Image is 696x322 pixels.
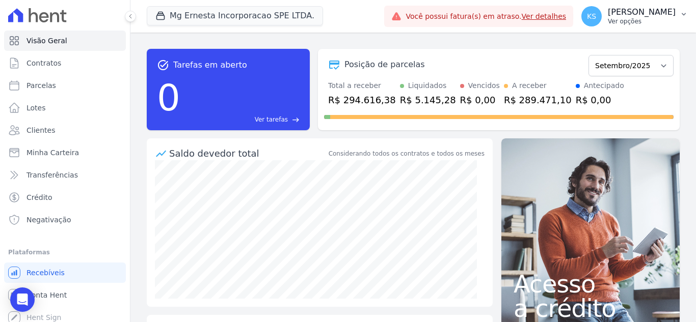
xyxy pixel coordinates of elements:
[408,80,447,91] div: Liquidados
[514,272,667,296] span: Acesso
[460,93,500,107] div: R$ 0,00
[26,192,52,202] span: Crédito
[344,58,425,71] div: Posição de parcelas
[504,93,572,107] div: R$ 289.471,10
[468,80,500,91] div: Vencidos
[573,2,696,31] button: KS [PERSON_NAME] Ver opções
[512,80,547,91] div: A receber
[587,13,596,20] span: KS
[157,71,180,124] div: 0
[406,11,566,22] span: Você possui fatura(s) em atraso.
[576,93,624,107] div: R$ 0,00
[26,148,79,158] span: Minha Carteira
[26,58,61,68] span: Contratos
[292,116,300,124] span: east
[4,285,126,305] a: Conta Hent
[173,59,247,71] span: Tarefas em aberto
[4,75,126,96] a: Parcelas
[157,59,169,71] span: task_alt
[584,80,624,91] div: Antecipado
[522,12,567,20] a: Ver detalhes
[4,187,126,208] a: Crédito
[328,80,396,91] div: Total a receber
[26,170,78,180] span: Transferências
[4,53,126,73] a: Contratos
[4,31,126,51] a: Visão Geral
[169,147,327,160] div: Saldo devedor total
[10,287,35,312] div: Open Intercom Messenger
[328,93,396,107] div: R$ 294.616,38
[147,6,323,25] button: Mg Ernesta Incorporacao SPE LTDA.
[255,115,288,124] span: Ver tarefas
[4,262,126,283] a: Recebíveis
[608,7,676,17] p: [PERSON_NAME]
[184,115,300,124] a: Ver tarefas east
[4,98,126,118] a: Lotes
[26,290,67,300] span: Conta Hent
[8,246,122,258] div: Plataformas
[608,17,676,25] p: Ver opções
[26,36,67,46] span: Visão Geral
[514,296,667,320] span: a crédito
[329,149,485,158] div: Considerando todos os contratos e todos os meses
[400,93,456,107] div: R$ 5.145,28
[26,103,46,113] span: Lotes
[4,142,126,163] a: Minha Carteira
[4,165,126,185] a: Transferências
[26,268,65,278] span: Recebíveis
[4,210,126,230] a: Negativação
[26,215,71,225] span: Negativação
[26,80,56,91] span: Parcelas
[4,120,126,140] a: Clientes
[26,125,55,135] span: Clientes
